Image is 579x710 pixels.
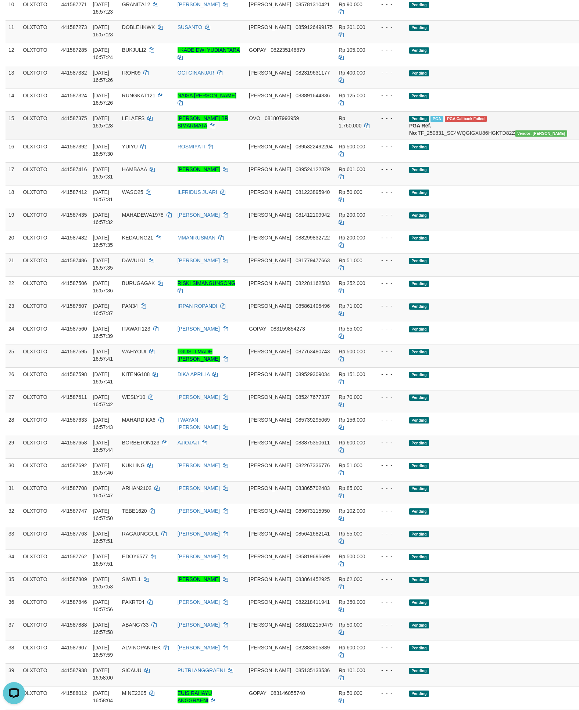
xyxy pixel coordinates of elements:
[61,144,87,149] span: 441587392
[296,189,330,195] span: Copy 081223895940 to clipboard
[375,166,403,173] div: - - -
[93,257,113,271] span: [DATE] 16:57:35
[6,504,20,527] td: 32
[249,24,291,30] span: [PERSON_NAME]
[20,208,58,231] td: OLXTOTO
[122,303,138,309] span: PAN34
[122,394,146,400] span: WESLY10
[296,1,330,7] span: Copy 085781310421 to clipboard
[93,462,113,476] span: [DATE] 16:57:46
[20,527,58,549] td: OLXTOTO
[20,43,58,66] td: OLXTOTO
[409,554,429,560] span: Pending
[249,554,291,559] span: [PERSON_NAME]
[20,66,58,89] td: OLXTOTO
[375,462,403,469] div: - - -
[6,367,20,390] td: 26
[122,326,150,332] span: ITAWATI123
[20,111,58,140] td: OLXTOTO
[93,371,113,385] span: [DATE] 16:57:41
[375,484,403,492] div: - - -
[296,70,330,76] span: Copy 082319631177 to clipboard
[122,70,141,76] span: IROH09
[375,530,403,537] div: - - -
[178,508,220,514] a: [PERSON_NAME]
[6,299,20,322] td: 23
[20,276,58,299] td: OLXTOTO
[409,47,429,54] span: Pending
[339,166,365,172] span: Rp 601.000
[249,47,266,53] span: GOPAY
[409,372,429,378] span: Pending
[178,485,220,491] a: [PERSON_NAME]
[61,349,87,354] span: 441587595
[409,258,429,264] span: Pending
[375,576,403,583] div: - - -
[339,303,362,309] span: Rp 71.000
[178,667,225,673] a: PUTRI ANGGRAENI
[6,185,20,208] td: 18
[178,599,220,605] a: [PERSON_NAME]
[375,439,403,446] div: - - -
[6,162,20,185] td: 17
[93,166,113,180] span: [DATE] 16:57:31
[296,417,330,423] span: Copy 085739295069 to clipboard
[406,111,571,140] td: TF_250831_SC4WQGIGXU86HGKTD82Z
[249,212,291,218] span: [PERSON_NAME]
[375,115,403,122] div: - - -
[122,93,156,98] span: RUNGKAT121
[296,166,330,172] span: Copy 089524122879 to clipboard
[409,577,429,583] span: Pending
[409,531,429,537] span: Pending
[409,190,429,196] span: Pending
[409,235,429,241] span: Pending
[61,93,87,98] span: 441587324
[61,371,87,377] span: 441587598
[122,115,144,121] span: LELAEFS
[6,572,20,595] td: 35
[93,531,113,544] span: [DATE] 16:57:51
[339,70,365,76] span: Rp 400.000
[122,485,151,491] span: ARHAN2102
[409,70,429,76] span: Pending
[296,144,333,149] span: Copy 0895322492204 to clipboard
[339,1,362,7] span: Rp 90.000
[409,144,429,150] span: Pending
[61,70,87,76] span: 441587332
[122,554,148,559] span: EDOY6577
[20,140,58,162] td: OLXTOTO
[61,24,87,30] span: 441587273
[375,257,403,264] div: - - -
[178,144,205,149] a: ROSMIYATI
[339,394,362,400] span: Rp 70.000
[339,280,365,286] span: Rp 252.000
[20,20,58,43] td: OLXTOTO
[375,92,403,99] div: - - -
[178,280,235,286] a: RISKI SIMANGUNSONG
[339,440,365,446] span: Rp 600.000
[375,416,403,424] div: - - -
[20,162,58,185] td: OLXTOTO
[178,93,236,98] a: NAISA [PERSON_NAME]
[339,212,365,218] span: Rp 200.000
[20,504,58,527] td: OLXTOTO
[375,393,403,401] div: - - -
[20,458,58,481] td: OLXTOTO
[296,24,333,30] span: Copy 0859126499175 to clipboard
[20,299,58,322] td: OLXTOTO
[20,231,58,253] td: OLXTOTO
[93,508,113,521] span: [DATE] 16:57:50
[375,507,403,515] div: - - -
[6,390,20,413] td: 27
[122,144,138,149] span: YUIYU
[296,371,330,377] span: Copy 089529309034 to clipboard
[61,417,87,423] span: 441587633
[249,417,291,423] span: [PERSON_NAME]
[249,280,291,286] span: [PERSON_NAME]
[122,47,146,53] span: BUKJULI2
[93,554,113,567] span: [DATE] 16:57:51
[122,212,164,218] span: MAHADEWA1978
[61,1,87,7] span: 441587271
[178,115,228,129] a: [PERSON_NAME] BR SIMARMATA
[515,130,568,137] span: Vendor URL: https://secure4.1velocity.biz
